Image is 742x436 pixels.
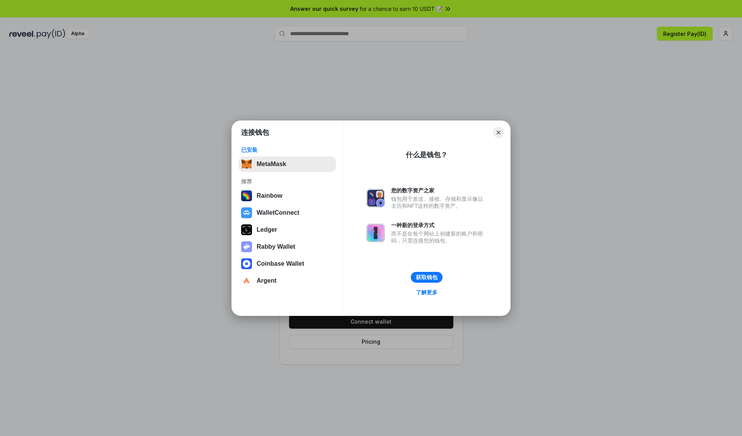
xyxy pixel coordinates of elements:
[391,230,487,244] div: 而不是在每个网站上创建新的账户和密码，只需连接您的钱包。
[366,189,385,207] img: svg+xml,%3Csvg%20xmlns%3D%22http%3A%2F%2Fwww.w3.org%2F2000%2Fsvg%22%20fill%3D%22none%22%20viewBox...
[239,273,336,288] button: Argent
[241,146,334,153] div: 已安装
[406,150,448,159] div: 什么是钱包？
[416,274,437,281] div: 获取钱包
[366,224,385,242] img: svg+xml,%3Csvg%20xmlns%3D%22http%3A%2F%2Fwww.w3.org%2F2000%2Fsvg%22%20fill%3D%22none%22%20viewBox...
[257,209,300,216] div: WalletConnect
[391,222,487,229] div: 一种新的登录方式
[493,127,504,138] button: Close
[241,275,252,286] img: svg+xml,%3Csvg%20width%3D%2228%22%20height%3D%2228%22%20viewBox%3D%220%200%2028%2028%22%20fill%3D...
[241,178,334,185] div: 推荐
[411,272,442,283] button: 获取钱包
[241,224,252,235] img: svg+xml,%3Csvg%20xmlns%3D%22http%3A%2F%2Fwww.w3.org%2F2000%2Fsvg%22%20width%3D%2228%22%20height%3...
[241,258,252,269] img: svg+xml,%3Csvg%20width%3D%2228%22%20height%3D%2228%22%20viewBox%3D%220%200%2028%2028%22%20fill%3D...
[241,207,252,218] img: svg+xml,%3Csvg%20width%3D%2228%22%20height%3D%2228%22%20viewBox%3D%220%200%2028%2028%22%20fill%3D...
[239,205,336,221] button: WalletConnect
[239,256,336,271] button: Coinbase Wallet
[391,195,487,209] div: 钱包用于发送、接收、存储和显示像以太坊和NFT这样的数字资产。
[257,260,304,267] div: Coinbase Wallet
[257,226,277,233] div: Ledger
[257,243,295,250] div: Rabby Wallet
[416,289,437,296] div: 了解更多
[241,128,269,137] h1: 连接钱包
[257,192,283,199] div: Rainbow
[239,156,336,172] button: MetaMask
[257,277,277,284] div: Argent
[257,161,286,168] div: MetaMask
[239,222,336,238] button: Ledger
[239,188,336,204] button: Rainbow
[241,241,252,252] img: svg+xml,%3Csvg%20xmlns%3D%22http%3A%2F%2Fwww.w3.org%2F2000%2Fsvg%22%20fill%3D%22none%22%20viewBox...
[239,239,336,254] button: Rabby Wallet
[241,190,252,201] img: svg+xml,%3Csvg%20width%3D%22120%22%20height%3D%22120%22%20viewBox%3D%220%200%20120%20120%22%20fil...
[411,287,442,297] a: 了解更多
[241,159,252,170] img: svg+xml,%3Csvg%20fill%3D%22none%22%20height%3D%2233%22%20viewBox%3D%220%200%2035%2033%22%20width%...
[391,187,487,194] div: 您的数字资产之家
